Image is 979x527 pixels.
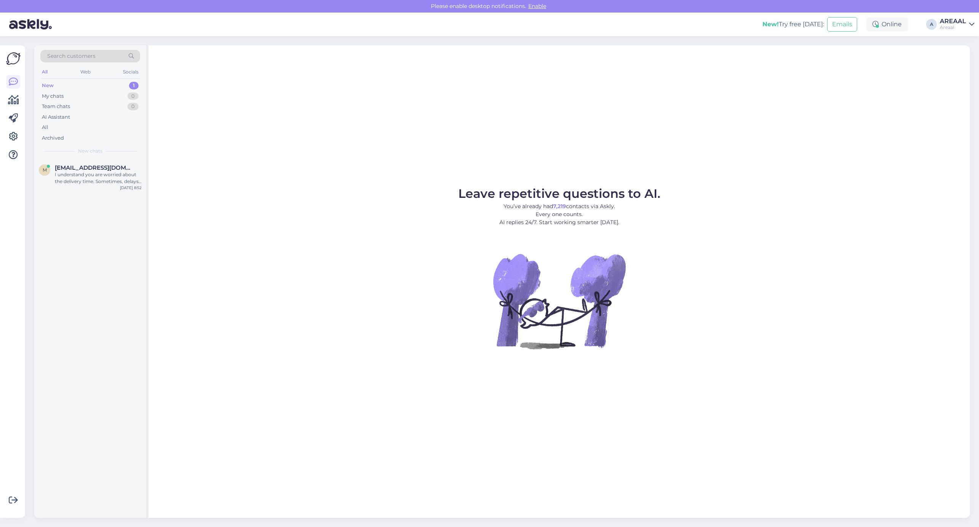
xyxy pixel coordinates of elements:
[762,21,779,28] b: New!
[128,92,139,100] div: 0
[55,164,134,171] span: mati1411@hotmail.com
[940,18,966,24] div: AREAAL
[42,82,54,89] div: New
[926,19,937,30] div: A
[79,67,92,77] div: Web
[42,124,48,131] div: All
[526,3,548,10] span: Enable
[762,20,824,29] div: Try free [DATE]:
[78,148,102,154] span: New chats
[491,232,628,369] img: No Chat active
[43,167,47,173] span: m
[42,92,64,100] div: My chats
[47,52,96,60] span: Search customers
[42,134,64,142] div: Archived
[129,82,139,89] div: 1
[55,171,142,185] div: I understand you are worried about the delivery time. Sometimes, delays happen because of high de...
[40,67,49,77] div: All
[866,18,908,31] div: Online
[121,67,140,77] div: Socials
[458,186,660,201] span: Leave repetitive questions to AI.
[940,24,966,30] div: Areaal
[940,18,974,30] a: AREAALAreaal
[128,103,139,110] div: 0
[6,51,21,66] img: Askly Logo
[42,113,70,121] div: AI Assistant
[42,103,70,110] div: Team chats
[827,17,857,32] button: Emails
[553,203,566,210] b: 7,219
[458,202,660,226] p: You’ve already had contacts via Askly. Every one counts. AI replies 24/7. Start working smarter [...
[120,185,142,191] div: [DATE] 8:52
